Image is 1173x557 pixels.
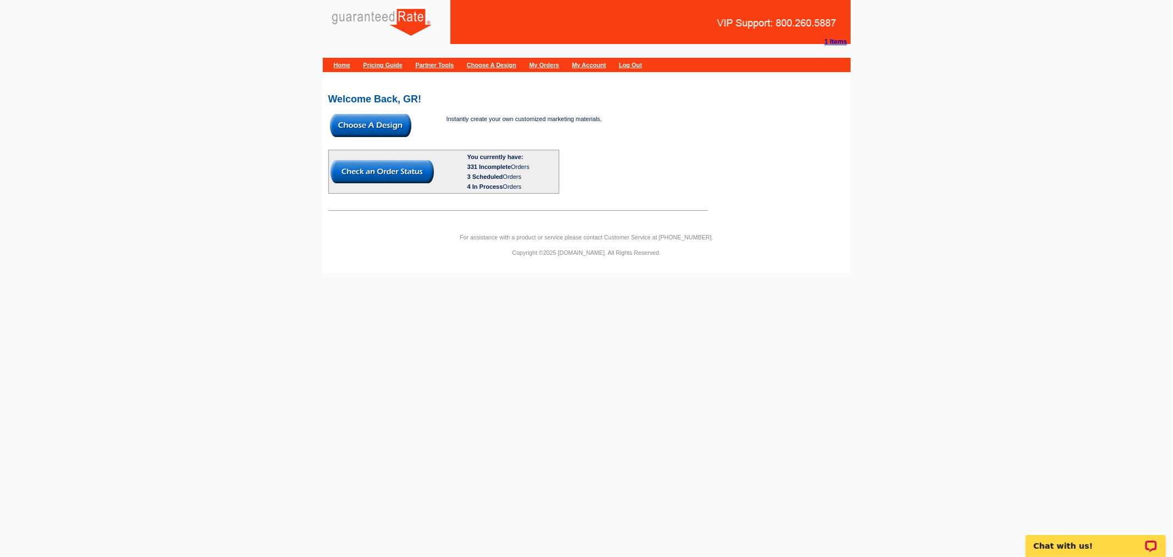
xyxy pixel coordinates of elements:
span: 3 Scheduled [467,173,503,180]
a: My Account [572,62,606,68]
a: Choose A Design [467,62,516,68]
span: Instantly create your own customized marketing materials. [447,116,602,122]
p: Copyright ©2025 [DOMAIN_NAME]. All Rights Reserved. [323,248,851,258]
a: Pricing Guide [363,62,403,68]
a: Home [334,62,351,68]
h2: Welcome Back, GR! [328,94,845,104]
div: Orders Orders Orders [467,162,557,192]
a: Log Out [619,62,642,68]
span: 331 Incomplete [467,163,511,170]
img: button-choose-design.gif [330,114,411,137]
b: You currently have: [467,154,524,160]
a: Partner Tools [415,62,454,68]
a: My Orders [529,62,559,68]
p: For assistance with a product or service please contact Customer Service at [PHONE_NUMBER]. [323,232,851,242]
span: 4 In Process [467,183,503,190]
strong: 1 Items [824,38,847,46]
iframe: LiveChat chat widget [1018,522,1173,557]
img: button-check-order-status.gif [331,160,434,183]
